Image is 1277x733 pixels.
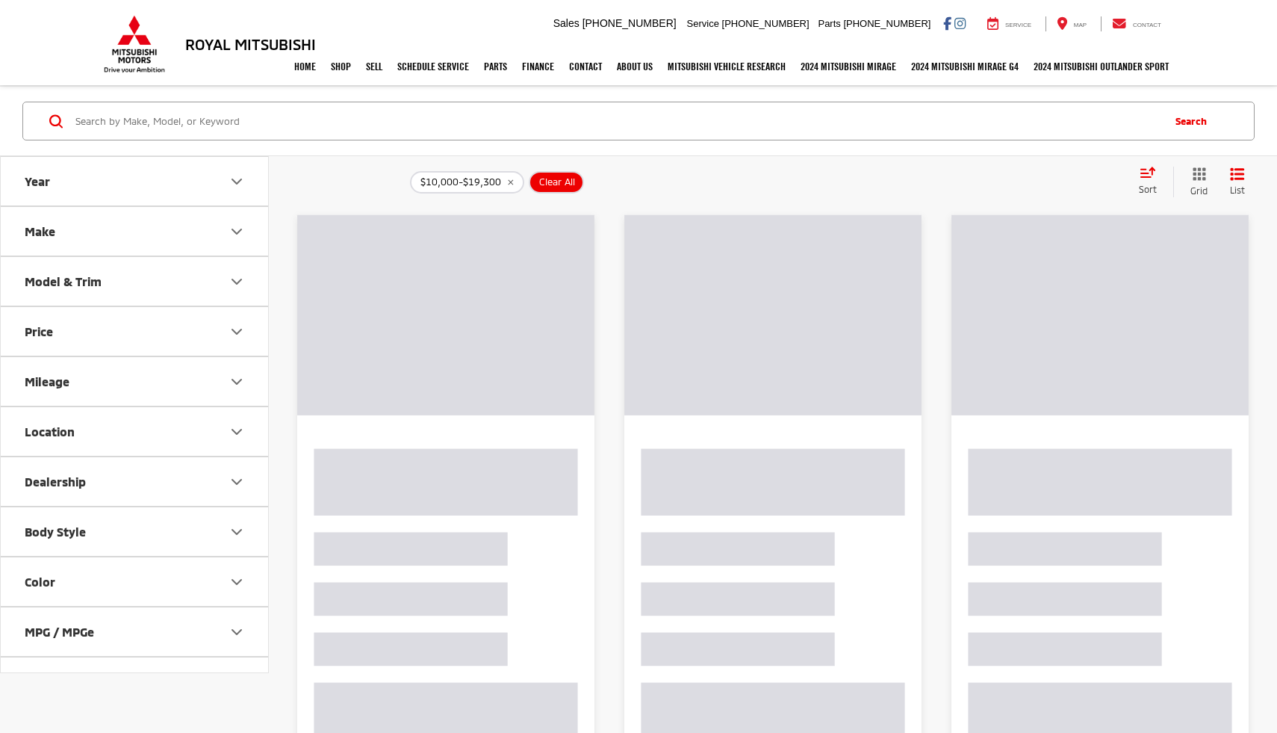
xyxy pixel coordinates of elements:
button: MileageMileage [1,357,270,406]
button: Clear All [529,171,584,194]
a: Map [1045,16,1098,31]
div: Body Style [25,525,86,539]
span: List [1230,184,1245,197]
span: [PHONE_NUMBER] [843,18,930,29]
div: Color [25,575,55,589]
button: MPG / MPGeMPG / MPGe [1,607,270,656]
span: Clear All [539,176,575,188]
a: Home [287,48,323,85]
button: List View [1219,167,1256,197]
button: Select sort value [1131,167,1173,197]
button: Cylinder [1,658,270,706]
div: MPG / MPGe [228,623,246,641]
span: $10,000-$19,300 [420,176,501,188]
a: 2024 Mitsubishi Outlander SPORT [1026,48,1176,85]
div: Make [25,224,55,238]
div: Price [228,323,246,341]
button: Body StyleBody Style [1,507,270,556]
img: Mitsubishi [101,15,168,73]
span: Parts [818,18,840,29]
div: Make [228,223,246,241]
h3: Royal Mitsubishi [185,36,316,52]
a: Shop [323,48,358,85]
a: 2024 Mitsubishi Mirage [793,48,904,85]
span: Contact [1133,22,1161,28]
div: Mileage [25,374,69,389]
button: DealershipDealership [1,457,270,506]
span: Service [687,18,719,29]
span: Map [1074,22,1087,28]
button: PricePrice [1,307,270,356]
a: Sell [358,48,390,85]
a: Mitsubishi Vehicle Research [660,48,793,85]
button: YearYear [1,157,270,205]
div: Price [25,324,53,338]
span: Grid [1190,185,1208,197]
div: Body Style [228,523,246,541]
span: [PHONE_NUMBER] [582,17,677,29]
div: Model & Trim [228,273,246,291]
a: Schedule Service: Opens in a new tab [390,48,476,85]
a: Parts: Opens in a new tab [476,48,515,85]
div: Color [228,573,246,591]
button: Model & TrimModel & Trim [1,257,270,306]
button: Search [1161,102,1228,140]
a: Facebook: Click to visit our Facebook page [943,17,951,29]
span: Sort [1139,184,1157,194]
a: Service [976,16,1043,31]
input: Search by Make, Model, or Keyword [74,103,1161,139]
a: 2024 Mitsubishi Mirage G4 [904,48,1026,85]
a: Contact [1101,16,1172,31]
div: Year [228,173,246,191]
a: About Us [609,48,660,85]
a: Finance [515,48,562,85]
div: Mileage [228,373,246,391]
span: [PHONE_NUMBER] [722,18,810,29]
button: ColorColor [1,557,270,606]
span: Service [1005,22,1031,28]
a: Instagram: Click to visit our Instagram page [954,17,966,29]
div: Year [25,174,50,188]
div: Location [25,424,75,439]
button: remove 10000-19300 [410,171,524,194]
button: LocationLocation [1,407,270,456]
div: Location [228,423,246,441]
div: Dealership [228,473,246,491]
button: Grid View [1173,167,1219,197]
div: Model & Trim [25,274,102,288]
a: Contact [562,48,609,85]
div: MPG / MPGe [25,625,94,639]
span: Sales [553,17,580,29]
div: Dealership [25,474,86,489]
button: MakeMake [1,207,270,256]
